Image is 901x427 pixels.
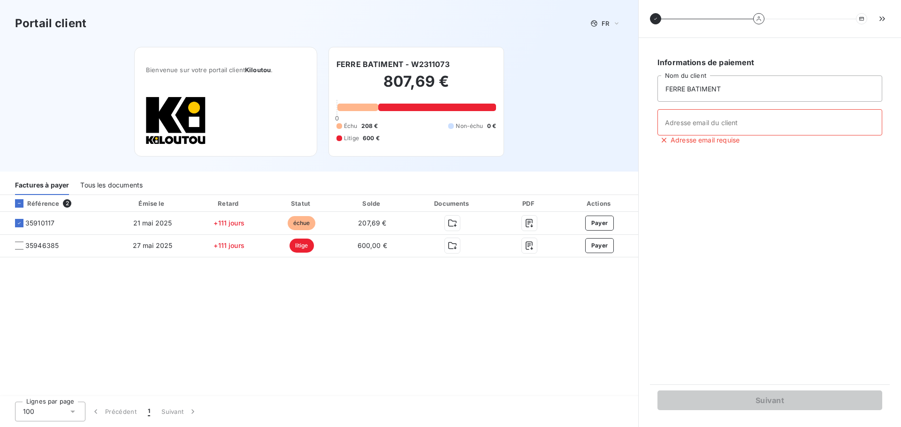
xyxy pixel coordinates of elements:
[267,199,336,208] div: Statut
[336,59,450,70] h6: FERRE BATIMENT - W2311073
[194,199,264,208] div: Retard
[336,72,496,100] h2: 807,69 €
[671,135,740,145] span: Adresse email requise
[146,96,206,145] img: Company logo
[245,66,271,74] span: Kiloutou
[115,199,191,208] div: Émise le
[563,199,636,208] div: Actions
[487,122,496,130] span: 0 €
[146,66,305,74] span: Bienvenue sur votre portail client .
[25,241,59,250] span: 35946385
[85,402,142,421] button: Précédent
[657,109,882,135] input: placeholder
[456,122,483,130] span: Non-échu
[344,134,359,142] span: Litige
[290,239,314,253] span: litige
[602,20,609,27] span: FR
[339,199,405,208] div: Solde
[657,57,882,68] h6: Informations de paiement
[657,390,882,410] button: Suivant
[23,407,34,416] span: 100
[63,199,71,208] span: 2
[585,238,614,253] button: Payer
[214,219,244,227] span: +111 jours
[361,122,378,130] span: 208 €
[156,402,203,421] button: Suivant
[133,241,173,249] span: 27 mai 2025
[288,216,316,230] span: échue
[500,199,559,208] div: PDF
[8,199,59,208] div: Référence
[15,175,69,195] div: Factures à payer
[335,114,339,122] span: 0
[344,122,358,130] span: Échu
[148,407,150,416] span: 1
[214,241,244,249] span: +111 jours
[25,218,54,228] span: 35910117
[585,216,614,231] button: Payer
[15,15,86,32] h3: Portail client
[142,402,156,421] button: 1
[133,219,172,227] span: 21 mai 2025
[358,219,386,227] span: 207,69 €
[358,241,387,249] span: 600,00 €
[363,134,380,142] span: 600 €
[80,175,143,195] div: Tous les documents
[409,199,496,208] div: Documents
[657,75,882,102] input: placeholder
